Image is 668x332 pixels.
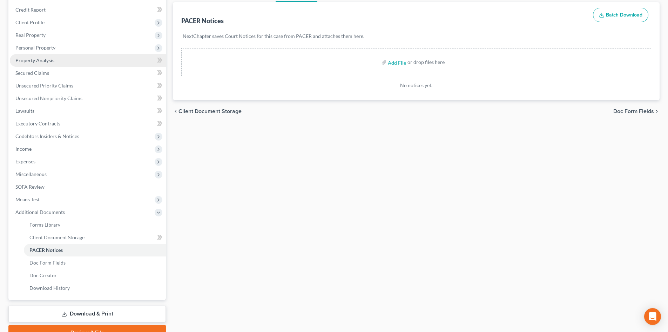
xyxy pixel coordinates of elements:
a: Unsecured Priority Claims [10,79,166,92]
span: Forms Library [29,222,60,228]
span: Secured Claims [15,70,49,76]
span: Doc Form Fields [29,260,66,266]
span: Doc Creator [29,272,57,278]
span: Codebtors Insiders & Notices [15,133,79,139]
a: SOFA Review [10,181,166,193]
a: Unsecured Nonpriority Claims [10,92,166,105]
span: Credit Report [15,7,46,13]
a: Doc Creator [24,269,166,282]
span: Lawsuits [15,108,34,114]
span: Client Profile [15,19,45,25]
span: Doc Form Fields [613,109,654,114]
i: chevron_right [654,109,660,114]
a: Client Document Storage [24,231,166,244]
button: Batch Download [593,8,648,22]
a: PACER Notices [24,244,166,256]
a: Download & Print [8,306,166,322]
span: Personal Property [15,45,55,51]
span: Additional Documents [15,209,65,215]
span: Property Analysis [15,57,54,63]
span: Expenses [15,158,35,164]
a: Credit Report [10,4,166,16]
a: Secured Claims [10,67,166,79]
a: Executory Contracts [10,117,166,130]
span: Unsecured Nonpriority Claims [15,95,82,101]
span: Means Test [15,196,40,202]
span: Income [15,146,32,152]
p: NextChapter saves Court Notices for this case from PACER and attaches them here. [183,33,650,40]
span: Miscellaneous [15,171,47,177]
i: chevron_left [173,109,178,114]
span: Unsecured Priority Claims [15,83,73,89]
div: or drop files here [407,59,445,66]
div: PACER Notices [181,17,224,25]
a: Forms Library [24,219,166,231]
span: Client Document Storage [178,109,242,114]
span: Executory Contracts [15,121,60,126]
button: Doc Form Fields chevron_right [613,109,660,114]
span: Batch Download [606,12,642,18]
a: Lawsuits [10,105,166,117]
span: Client Document Storage [29,234,85,240]
span: Download History [29,285,70,291]
a: Doc Form Fields [24,256,166,269]
span: SOFA Review [15,184,45,190]
a: Property Analysis [10,54,166,67]
a: Download History [24,282,166,294]
span: PACER Notices [29,247,63,253]
p: No notices yet. [181,82,651,89]
span: Real Property [15,32,46,38]
div: Open Intercom Messenger [644,308,661,325]
button: chevron_left Client Document Storage [173,109,242,114]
